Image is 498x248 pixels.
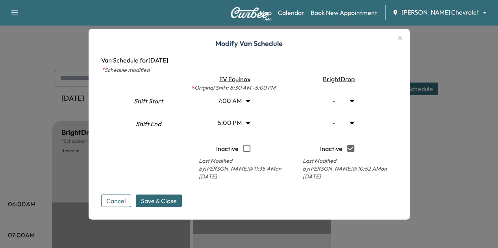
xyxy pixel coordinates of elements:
[183,156,284,180] p: Last Modified by [PERSON_NAME] @ 11:35 AM on [DATE]
[101,55,397,64] p: Van Schedule for [DATE]
[216,140,239,156] p: Inactive
[287,156,388,180] p: Last Modified by [PERSON_NAME] @ 10:52 AM on [DATE]
[136,194,182,207] button: Save & Close
[314,112,361,134] div: -
[287,74,388,83] div: BrightDrop
[320,140,342,156] p: Inactive
[183,74,284,83] div: EV Equinox
[263,16,272,22] div: Beta
[101,38,397,55] h1: Modify Van Schedule
[101,64,397,74] p: Schedule modified
[120,116,177,139] div: Shift End
[141,196,177,205] span: Save & Close
[210,90,257,112] div: 7:00 AM
[314,90,361,112] div: -
[259,8,272,17] a: MapBeta
[230,7,268,18] img: Curbee Logo
[402,8,479,17] span: [PERSON_NAME] Chevrolet
[311,8,377,17] a: Book New Appointment
[120,90,177,114] div: Shift Start
[278,8,304,17] a: Calendar
[210,112,257,134] div: 5:00 PM
[101,194,131,207] button: Cancel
